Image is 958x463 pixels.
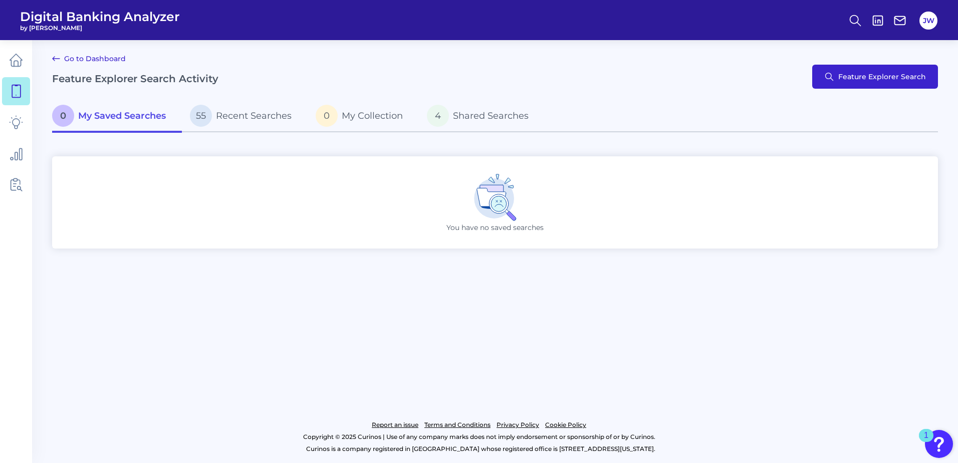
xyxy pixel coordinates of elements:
button: Feature Explorer Search [812,65,938,89]
a: Go to Dashboard [52,53,126,65]
button: Open Resource Center, 1 new notification [925,430,953,458]
a: 4Shared Searches [419,101,545,133]
span: My Saved Searches [78,110,166,121]
p: Curinos is a company registered in [GEOGRAPHIC_DATA] whose registered office is [STREET_ADDRESS][... [52,443,909,455]
a: Cookie Policy [545,419,586,431]
span: My Collection [342,110,403,121]
span: 0 [52,105,74,127]
p: Copyright © 2025 Curinos | Use of any company marks does not imply endorsement or sponsorship of ... [49,431,909,443]
span: Feature Explorer Search [838,73,926,81]
span: 4 [427,105,449,127]
a: 0My Collection [308,101,419,133]
a: 0My Saved Searches [52,101,182,133]
span: 0 [316,105,338,127]
a: Report an issue [372,419,418,431]
span: 55 [190,105,212,127]
div: You have no saved searches [52,156,938,249]
h2: Feature Explorer Search Activity [52,73,218,85]
a: Terms and Conditions [424,419,491,431]
span: Recent Searches [216,110,292,121]
div: 1 [924,435,928,448]
span: Digital Banking Analyzer [20,9,180,24]
span: by [PERSON_NAME] [20,24,180,32]
a: 55Recent Searches [182,101,308,133]
a: Privacy Policy [497,419,539,431]
button: JW [919,12,937,30]
span: Shared Searches [453,110,529,121]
